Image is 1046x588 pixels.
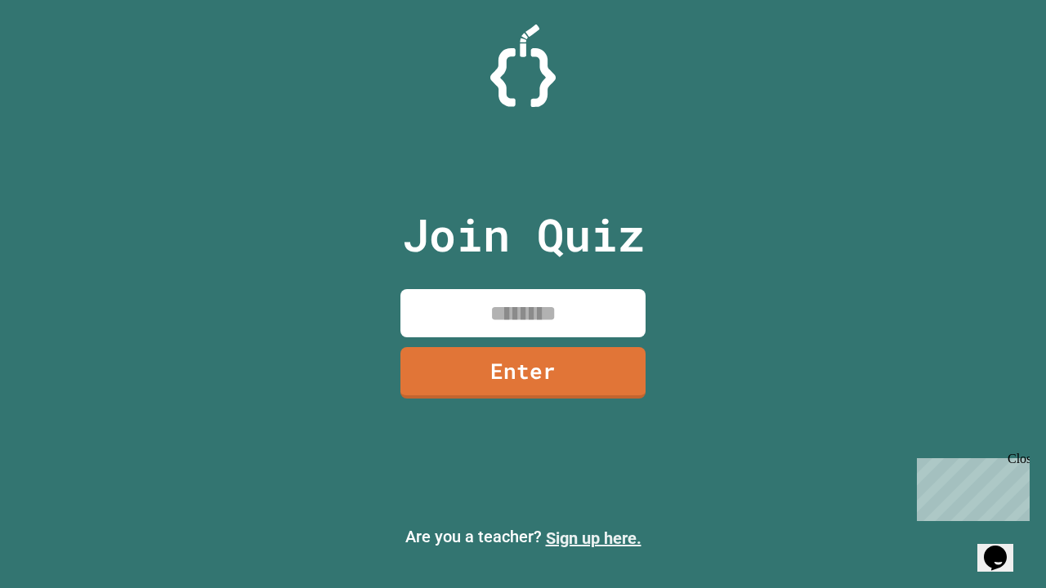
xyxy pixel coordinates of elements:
a: Enter [400,347,646,399]
iframe: chat widget [977,523,1030,572]
a: Sign up here. [546,528,641,548]
img: Logo.svg [490,24,556,107]
p: Are you a teacher? [13,524,1033,550]
p: Join Quiz [402,201,645,269]
iframe: chat widget [910,452,1030,521]
div: Chat with us now!Close [7,7,113,104]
